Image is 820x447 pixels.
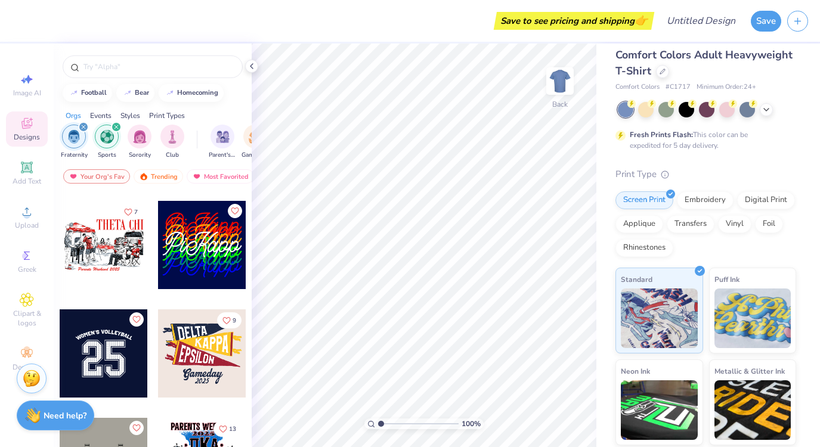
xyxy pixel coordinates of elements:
[209,151,236,160] span: Parent's Weekend
[13,176,41,186] span: Add Text
[129,151,151,160] span: Sorority
[217,312,242,328] button: Like
[751,11,781,32] button: Save
[714,273,739,285] span: Puff Ink
[714,365,785,377] span: Metallic & Glitter Ink
[677,191,734,209] div: Embroidery
[615,82,660,92] span: Comfort Colors
[166,151,179,160] span: Club
[615,191,673,209] div: Screen Print
[69,89,79,97] img: trend_line.gif
[63,169,130,184] div: Your Org's Fav
[462,418,481,429] span: 100 %
[621,288,698,348] img: Standard
[160,125,184,160] div: filter for Club
[67,130,81,144] img: Fraternity Image
[160,125,184,160] button: filter button
[233,318,236,324] span: 9
[129,312,144,327] button: Like
[44,410,86,421] strong: Need help?
[666,82,691,92] span: # C1717
[116,84,154,102] button: bear
[657,9,745,33] input: Untitled Design
[615,167,796,181] div: Print Type
[6,309,48,328] span: Clipart & logos
[15,221,39,230] span: Upload
[192,172,202,181] img: most_fav.gif
[135,89,149,96] div: bear
[81,89,107,96] div: football
[66,110,81,121] div: Orgs
[119,204,143,220] button: Like
[667,215,714,233] div: Transfers
[18,265,36,274] span: Greek
[497,12,651,30] div: Save to see pricing and shipping
[242,125,269,160] button: filter button
[621,273,652,285] span: Standard
[615,239,673,257] div: Rhinestones
[133,130,147,144] img: Sorority Image
[249,130,262,144] img: Game Day Image
[82,61,235,73] input: Try "Alpha"
[13,88,41,98] span: Image AI
[187,169,254,184] div: Most Favorited
[621,365,650,377] span: Neon Ink
[165,89,175,97] img: trend_line.gif
[123,89,132,97] img: trend_line.gif
[548,69,572,93] img: Back
[714,380,791,440] img: Metallic & Glitter Ink
[120,110,140,121] div: Styles
[100,130,114,144] img: Sports Image
[228,204,242,218] button: Like
[14,132,40,142] span: Designs
[61,125,88,160] button: filter button
[697,82,756,92] span: Minimum Order: 24 +
[737,191,795,209] div: Digital Print
[129,421,144,435] button: Like
[61,125,88,160] div: filter for Fraternity
[128,125,151,160] button: filter button
[128,125,151,160] div: filter for Sorority
[714,288,791,348] img: Puff Ink
[177,89,218,96] div: homecoming
[615,215,663,233] div: Applique
[13,362,41,372] span: Decorate
[615,48,793,78] span: Comfort Colors Adult Heavyweight T-Shirt
[139,172,148,181] img: trending.gif
[166,130,179,144] img: Club Image
[61,151,88,160] span: Fraternity
[242,125,269,160] div: filter for Game Day
[755,215,783,233] div: Foil
[90,110,112,121] div: Events
[63,84,112,102] button: football
[209,125,236,160] button: filter button
[159,84,224,102] button: homecoming
[242,151,269,160] span: Game Day
[95,125,119,160] button: filter button
[95,125,119,160] div: filter for Sports
[134,169,183,184] div: Trending
[98,151,116,160] span: Sports
[229,426,236,432] span: 13
[216,130,230,144] img: Parent's Weekend Image
[621,380,698,440] img: Neon Ink
[630,129,776,151] div: This color can be expedited for 5 day delivery.
[213,421,242,437] button: Like
[134,209,138,215] span: 7
[552,99,568,110] div: Back
[630,130,693,139] strong: Fresh Prints Flash:
[718,215,751,233] div: Vinyl
[149,110,185,121] div: Print Types
[69,172,78,181] img: most_fav.gif
[635,13,648,27] span: 👉
[209,125,236,160] div: filter for Parent's Weekend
